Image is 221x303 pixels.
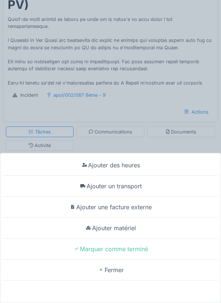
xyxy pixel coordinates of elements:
div: Ajouter matériel [2,218,219,239]
div: Ajouter des heures [2,155,219,176]
div: Ajouter une facture externe [2,197,219,218]
div: Marquer comme terminé [2,239,219,260]
div: Ajouter un transport [2,176,219,197]
div: Fermer [2,260,219,281]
